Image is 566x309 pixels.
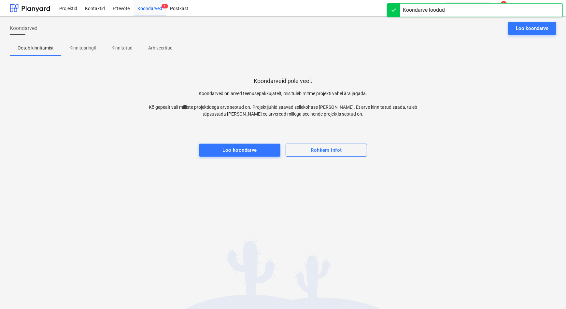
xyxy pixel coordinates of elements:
span: 1 [162,4,168,8]
p: Kinnitusringil [69,45,96,51]
button: Loo koondarve [199,144,280,157]
div: Loo koondarve [516,24,548,33]
p: Kinnitatud [111,45,133,51]
p: Koondarved on arved teenusepakkujatelt, mis tuleb mitme projekti vahel ära jagada. Kõigepealt val... [147,90,420,118]
div: Loo koondarve [222,146,257,154]
iframe: Chat Widget [533,278,566,309]
div: Koondarve loodud [403,6,445,14]
button: Rohkem infot [286,144,367,157]
div: Rohkem infot [311,146,342,154]
p: Arhiveeritud [148,45,173,51]
button: Loo koondarve [508,22,556,35]
p: Ootab kinnitamist [18,45,54,51]
span: Koondarved [10,24,37,32]
p: Koondarveid pole veel. [254,77,312,85]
